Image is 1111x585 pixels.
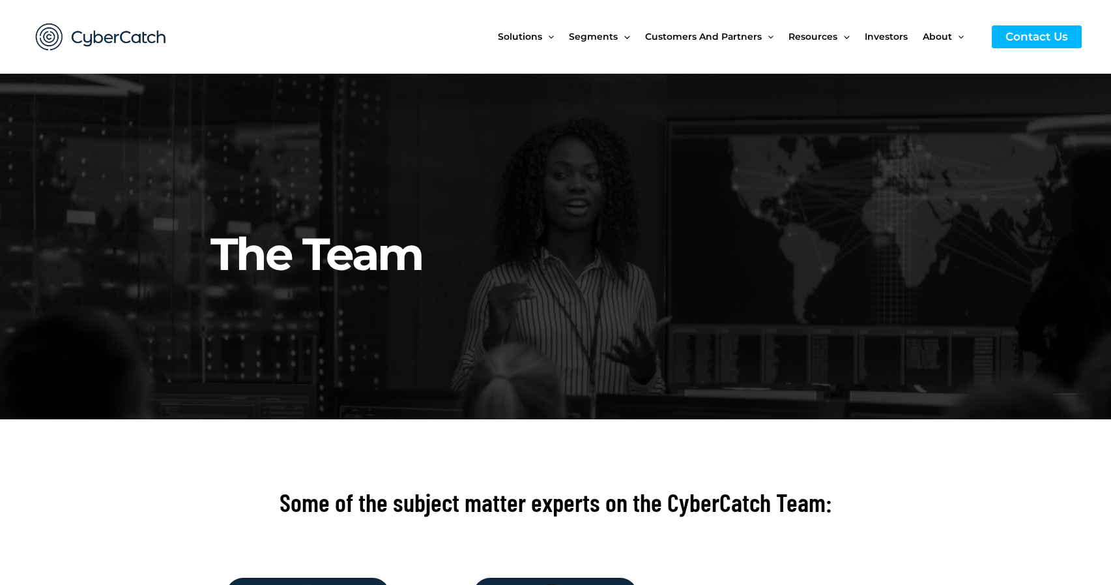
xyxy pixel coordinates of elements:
h2: The Team [210,108,911,284]
span: Menu Toggle [837,9,849,64]
span: Resources [788,9,837,64]
nav: Site Navigation: New Main Menu [498,9,979,64]
span: Solutions [498,9,542,64]
span: Investors [865,9,908,64]
span: About [923,9,952,64]
a: Investors [865,9,923,64]
span: Menu Toggle [762,9,773,64]
span: Menu Toggle [542,9,554,64]
span: Segments [569,9,618,64]
a: Contact Us [992,25,1082,48]
span: Customers and Partners [645,9,762,64]
span: Menu Toggle [952,9,964,64]
img: CyberCatch [23,10,179,64]
h2: Some of the subject matter experts on the CyberCatch Team: [191,486,921,519]
span: Menu Toggle [618,9,629,64]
